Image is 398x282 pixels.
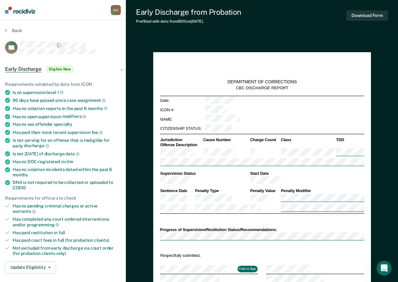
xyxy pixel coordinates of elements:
[335,137,364,143] th: TDD
[227,79,297,85] div: DEPARTMENT OF CORRECTIONS
[160,188,194,194] th: Sentence Date
[377,261,392,276] iframe: Intercom live chat
[136,19,241,24] div: Prefilled with data from IDOC on [DATE] .
[13,180,121,191] div: DNA is not required to be collected or uploaded to
[13,97,121,103] div: 90 days have passed since case
[136,8,241,17] div: Early Discharge from Probation
[5,66,42,72] span: Early Discharge
[160,124,205,133] td: CITIZENSHIP STATUS:
[94,238,109,243] span: clients)
[346,10,388,21] button: Download Form
[5,196,121,201] div: Requirements for officers to check
[13,122,121,127] div: Has no sex offender
[13,246,121,256] div: Not excluded from early discharge via court order (for probation clients
[13,106,121,111] div: Has no violation reports in the past 6
[56,251,66,256] span: only)
[27,222,59,227] span: programming
[59,230,65,235] span: full
[160,137,203,143] th: Jurisdiction
[13,159,121,164] div: Has no DOC-registered
[13,130,121,135] div: Has paid their most recent supervision
[203,137,249,143] th: Cause Number
[160,115,205,124] td: NAME:
[111,5,121,15] div: N S
[160,252,258,258] td: Respectfully submitted,
[24,143,49,148] span: discharge
[61,159,73,164] span: victim
[13,172,28,177] span: months
[249,137,280,143] th: Charge Count
[5,82,121,87] div: Requirements validated by data from ICON
[111,5,121,15] button: NS
[194,188,250,194] th: Penalty Type
[160,142,203,148] th: Offense Description
[92,130,103,135] span: fee
[237,266,257,272] button: Click to Sign
[160,96,205,105] td: Date:
[57,90,64,95] span: 1
[47,66,73,72] span: Eligible Now
[13,238,121,243] div: Has paid court fees in full (for probation
[5,28,22,33] button: Back
[280,188,364,194] th: Penalty Modifier
[88,106,108,111] span: months
[13,138,121,148] div: Is not serving for an offense that is ineligible for early
[249,188,280,194] th: Penalty Value
[13,151,121,157] div: Is not [DATE] of discharge
[13,114,121,119] div: Has no open supervision
[160,227,364,232] div: Progress of Supervision/Restitution Status/Recommendations:
[280,137,336,143] th: Class
[13,209,36,214] span: warrants
[13,167,121,178] div: Has no violation incidents dated within the past 6
[249,171,364,176] th: Start Date
[13,203,121,214] div: Has no pending criminal charges or active
[77,98,106,103] span: assignment
[13,230,121,235] div: Has paid restitution in
[54,122,72,127] span: specialty
[5,7,35,14] img: Recidiviz
[160,171,249,176] th: Supervision Status
[5,261,56,274] button: Update Eligibility
[13,217,121,227] div: Has completed any court-ordered interventions and/or
[13,185,26,190] span: CODIS
[160,105,205,115] td: ICON #:
[13,90,121,95] div: Is on supervision level
[65,151,79,156] span: date
[62,114,87,119] span: modifiers
[236,85,288,91] div: CBC DISCHARGE REPORT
